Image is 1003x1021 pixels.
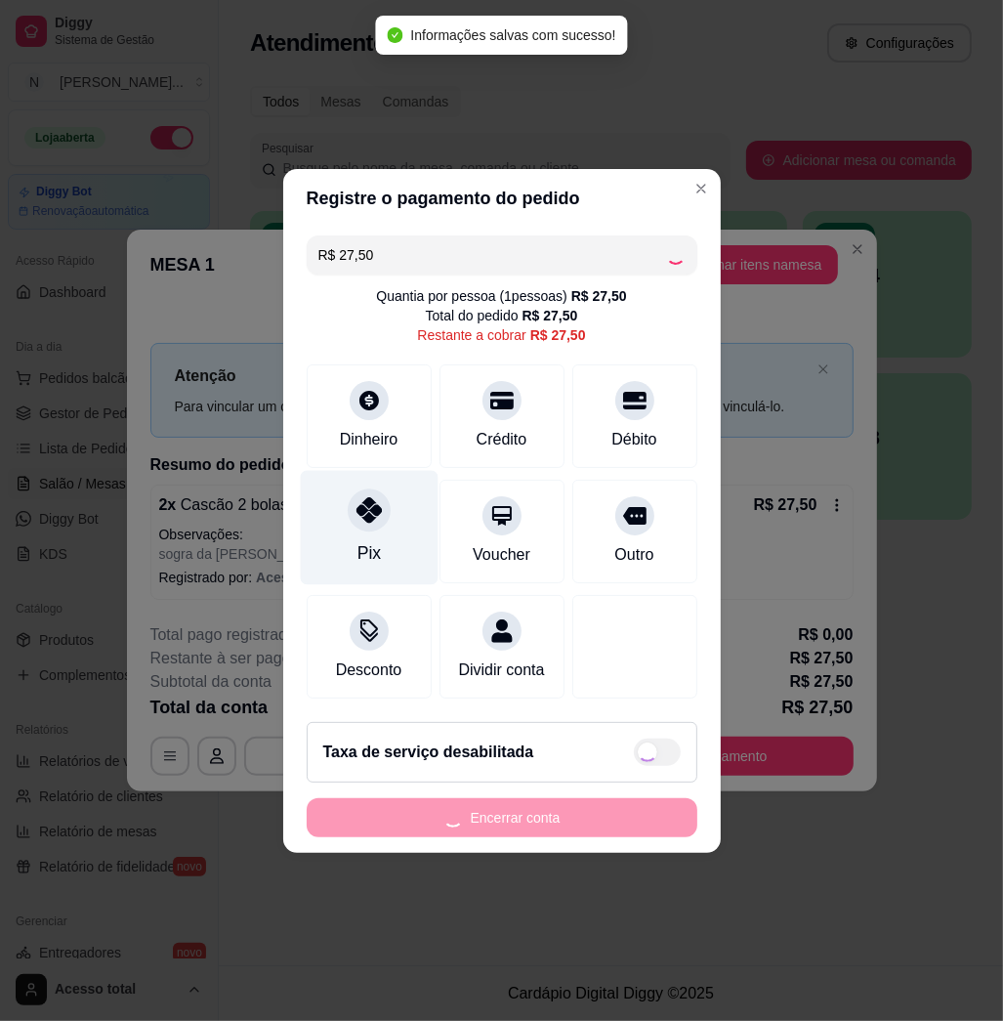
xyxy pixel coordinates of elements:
[340,428,398,451] div: Dinheiro
[611,428,656,451] div: Débito
[410,27,615,43] span: Informações salvas com sucesso!
[426,306,578,325] div: Total do pedido
[458,659,544,682] div: Dividir conta
[356,540,380,566] div: Pix
[417,325,585,345] div: Restante a cobrar
[323,741,534,764] h2: Taxa de serviço desabilitada
[686,173,717,204] button: Close
[530,325,586,345] div: R$ 27,50
[336,659,402,682] div: Desconto
[614,543,653,567] div: Outro
[571,286,627,306] div: R$ 27,50
[283,169,721,228] header: Registre o pagamento do pedido
[522,306,578,325] div: R$ 27,50
[387,27,402,43] span: check-circle
[473,543,530,567] div: Voucher
[376,286,626,306] div: Quantia por pessoa ( 1 pessoas)
[318,235,666,275] input: Ex.: hambúrguer de cordeiro
[666,245,686,265] div: Loading
[477,428,527,451] div: Crédito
